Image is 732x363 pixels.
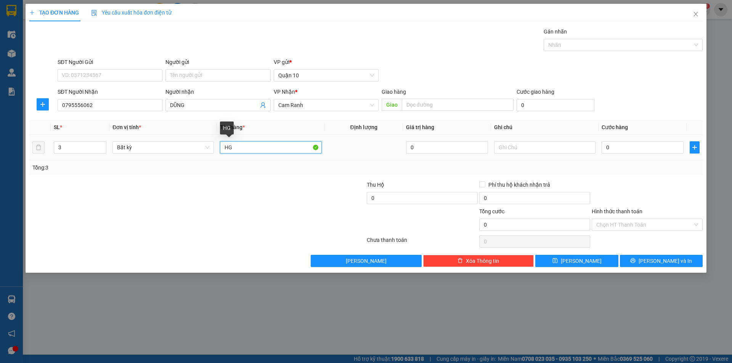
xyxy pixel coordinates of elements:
[165,88,270,96] div: Người nhận
[32,141,45,154] button: delete
[29,10,79,16] span: TẠO ĐƠN HÀNG
[423,255,534,267] button: deleteXóa Thông tin
[517,99,594,111] input: Cước giao hàng
[382,99,402,111] span: Giao
[690,141,700,154] button: plus
[494,141,596,154] input: Ghi Chú
[165,58,270,66] div: Người gửi
[479,208,504,214] span: Tổng cước
[58,58,162,66] div: SĐT Người Gửi
[639,257,692,265] span: [PERSON_NAME] và In
[406,141,488,154] input: 0
[91,10,172,16] span: Yêu cầu xuất hóa đơn điện tử
[350,124,377,130] span: Định lượng
[37,98,49,110] button: plus
[552,258,558,264] span: save
[367,182,384,188] span: Thu Hộ
[274,89,295,95] span: VP Nhận
[220,141,321,154] input: VD: Bàn, Ghế
[220,122,234,134] div: HG
[485,181,553,189] span: Phí thu hộ khách nhận trả
[260,102,266,108] span: user-add
[457,258,463,264] span: delete
[29,10,35,15] span: plus
[58,88,162,96] div: SĐT Người Nhận
[592,208,642,214] label: Hình thức thanh toán
[382,89,406,95] span: Giao hàng
[620,255,703,267] button: printer[PERSON_NAME] và In
[685,4,706,25] button: Close
[37,101,48,107] span: plus
[274,58,379,66] div: VP gửi
[402,99,514,111] input: Dọc đường
[406,124,434,130] span: Giá trị hàng
[630,258,636,264] span: printer
[117,142,209,153] span: Bất kỳ
[311,255,422,267] button: [PERSON_NAME]
[693,11,699,17] span: close
[491,120,599,135] th: Ghi chú
[32,163,283,172] div: Tổng: 3
[561,257,602,265] span: [PERSON_NAME]
[54,124,60,130] span: SL
[91,10,97,16] img: icon
[278,99,374,111] span: Cam Ranh
[535,255,618,267] button: save[PERSON_NAME]
[346,257,387,265] span: [PERSON_NAME]
[690,144,699,150] span: plus
[466,257,499,265] span: Xóa Thông tin
[366,236,478,249] div: Chưa thanh toán
[517,89,554,95] label: Cước giao hàng
[112,124,141,130] span: Đơn vị tính
[278,70,374,81] span: Quận 10
[544,29,567,35] label: Gán nhãn
[602,124,628,130] span: Cước hàng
